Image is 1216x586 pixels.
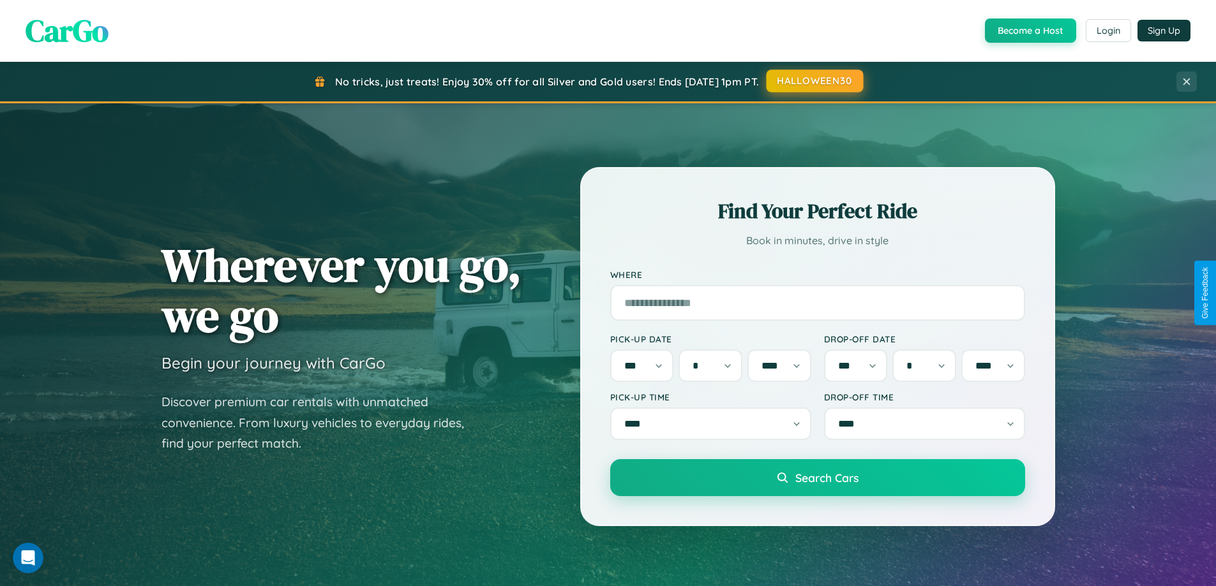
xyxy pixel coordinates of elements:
[161,240,522,341] h1: Wherever you go, we go
[161,392,481,454] p: Discover premium car rentals with unmatched convenience. From luxury vehicles to everyday rides, ...
[335,75,759,88] span: No tricks, just treats! Enjoy 30% off for all Silver and Gold users! Ends [DATE] 1pm PT.
[13,543,43,573] iframe: Intercom live chat
[610,197,1025,225] h2: Find Your Perfect Ride
[767,70,864,92] button: HALLOWEEN30
[26,10,109,52] span: CarGo
[824,333,1025,344] label: Drop-off Date
[1201,267,1210,319] div: Give Feedback
[610,333,811,344] label: Pick-up Date
[161,353,386,372] h3: Begin your journey with CarGo
[610,231,1025,250] p: Book in minutes, drive in style
[1137,20,1190,41] button: Sign Up
[985,18,1076,43] button: Become a Host
[610,269,1025,280] label: Where
[795,471,859,485] span: Search Cars
[610,392,811,402] label: Pick-up Time
[1086,19,1131,42] button: Login
[610,459,1025,496] button: Search Cars
[824,392,1025,402] label: Drop-off Time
